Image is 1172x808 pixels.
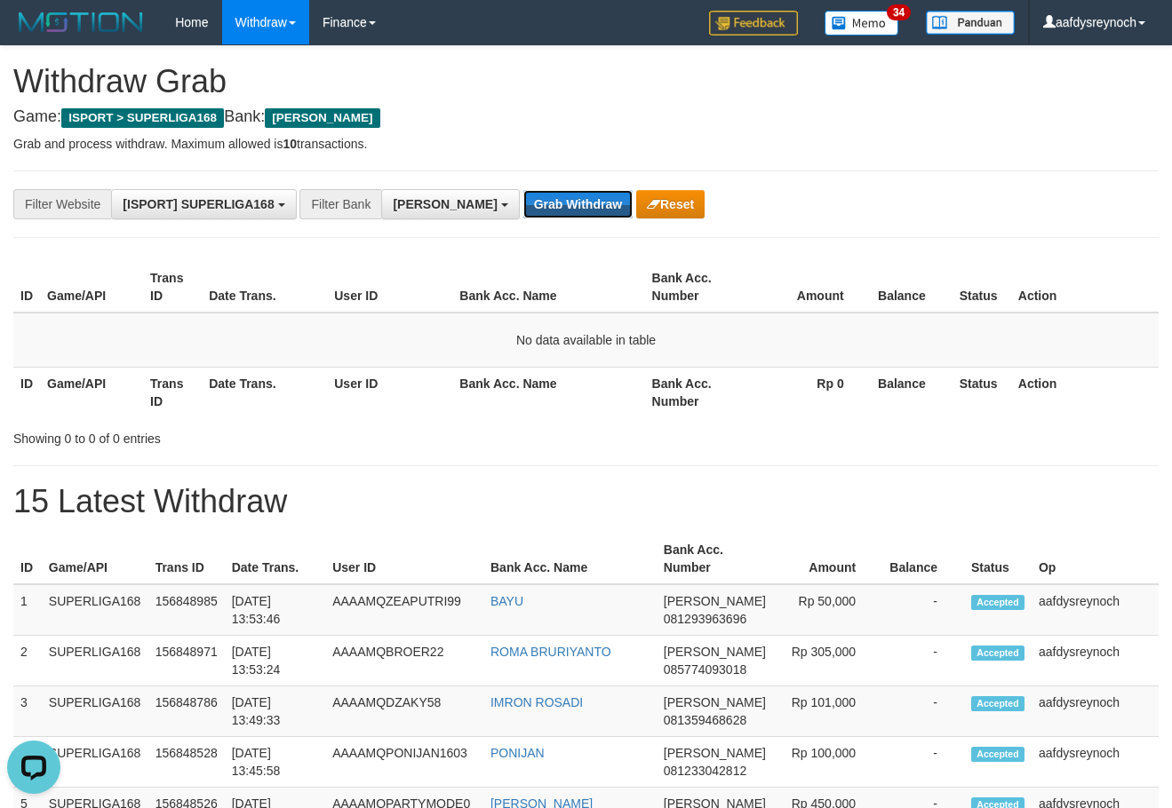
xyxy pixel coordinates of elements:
td: AAAAMQBROER22 [325,636,483,686]
span: Accepted [971,595,1025,610]
th: Date Trans. [225,534,325,584]
td: AAAAMQDZAKY58 [325,686,483,737]
td: Rp 50,000 [773,584,882,636]
a: PONIJAN [490,746,545,760]
button: [ISPORT] SUPERLIGA168 [111,189,296,219]
a: IMRON ROSADI [490,695,583,709]
th: ID [13,534,42,584]
td: 3 [13,686,42,737]
td: [DATE] 13:53:46 [225,584,325,636]
td: - [882,584,964,636]
td: aafdysreynoch [1032,686,1159,737]
th: Trans ID [143,367,202,417]
img: Button%20Memo.svg [825,11,899,36]
th: Action [1011,262,1159,313]
th: Date Trans. [202,262,327,313]
td: Rp 305,000 [773,636,882,686]
td: [DATE] 13:45:58 [225,737,325,788]
th: Bank Acc. Number [657,534,773,584]
span: [PERSON_NAME] [664,645,766,659]
th: Game/API [40,367,143,417]
a: BAYU [490,594,523,608]
td: 156848985 [148,584,225,636]
td: - [882,636,964,686]
span: Accepted [971,747,1025,762]
th: ID [13,367,40,417]
td: [DATE] 13:53:24 [225,636,325,686]
span: ISPORT > SUPERLIGA168 [61,108,224,128]
span: [PERSON_NAME] [393,197,497,211]
th: Bank Acc. Number [645,367,748,417]
img: MOTION_logo.png [13,9,148,36]
td: aafdysreynoch [1032,737,1159,788]
span: Copy 081233042812 to clipboard [664,764,746,778]
strong: 10 [283,137,297,151]
td: aafdysreynoch [1032,636,1159,686]
th: Bank Acc. Name [483,534,657,584]
th: ID [13,262,40,313]
td: - [882,737,964,788]
th: Bank Acc. Name [452,262,644,313]
th: Balance [882,534,964,584]
button: Open LiveChat chat widget [7,7,60,60]
td: - [882,686,964,737]
th: Amount [773,534,882,584]
h1: Withdraw Grab [13,64,1159,99]
th: Date Trans. [202,367,327,417]
th: Game/API [40,262,143,313]
td: aafdysreynoch [1032,584,1159,636]
td: SUPERLIGA168 [42,584,148,636]
th: Action [1011,367,1159,417]
span: Accepted [971,646,1025,661]
th: Balance [871,367,953,417]
td: AAAAMQPONIJAN1603 [325,737,483,788]
th: Trans ID [143,262,202,313]
div: Filter Website [13,189,111,219]
span: [PERSON_NAME] [265,108,379,128]
div: Filter Bank [299,189,381,219]
div: Showing 0 to 0 of 0 entries [13,423,475,448]
td: Rp 101,000 [773,686,882,737]
span: [PERSON_NAME] [664,695,766,709]
td: 1 [13,584,42,636]
th: Balance [871,262,953,313]
td: SUPERLIGA168 [42,636,148,686]
th: Status [964,534,1032,584]
th: User ID [325,534,483,584]
span: Accepted [971,696,1025,711]
th: Game/API [42,534,148,584]
th: Bank Acc. Name [452,367,644,417]
th: Op [1032,534,1159,584]
img: Feedback.jpg [709,11,798,36]
th: Trans ID [148,534,225,584]
button: Reset [636,190,705,218]
span: [ISPORT] SUPERLIGA168 [123,197,274,211]
td: Rp 100,000 [773,737,882,788]
span: Copy 081293963696 to clipboard [664,612,746,626]
th: Bank Acc. Number [645,262,748,313]
span: Copy 081359468628 to clipboard [664,713,746,727]
td: SUPERLIGA168 [42,686,148,737]
td: SUPERLIGA168 [42,737,148,788]
td: AAAAMQZEAPUTRI99 [325,584,483,636]
td: 156848786 [148,686,225,737]
button: [PERSON_NAME] [381,189,519,219]
p: Grab and process withdraw. Maximum allowed is transactions. [13,135,1159,153]
td: 156848971 [148,636,225,686]
span: 34 [887,4,911,20]
h4: Game: Bank: [13,108,1159,126]
span: [PERSON_NAME] [664,746,766,760]
td: [DATE] 13:49:33 [225,686,325,737]
img: panduan.png [926,11,1015,35]
th: Status [953,367,1011,417]
h1: 15 Latest Withdraw [13,484,1159,519]
th: Rp 0 [748,367,871,417]
td: No data available in table [13,313,1159,368]
th: Status [953,262,1011,313]
span: [PERSON_NAME] [664,594,766,608]
span: Copy 085774093018 to clipboard [664,662,746,677]
td: 2 [13,636,42,686]
a: ROMA BRURIYANTO [490,645,611,659]
button: Grab Withdraw [523,190,633,218]
th: Amount [748,262,871,313]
